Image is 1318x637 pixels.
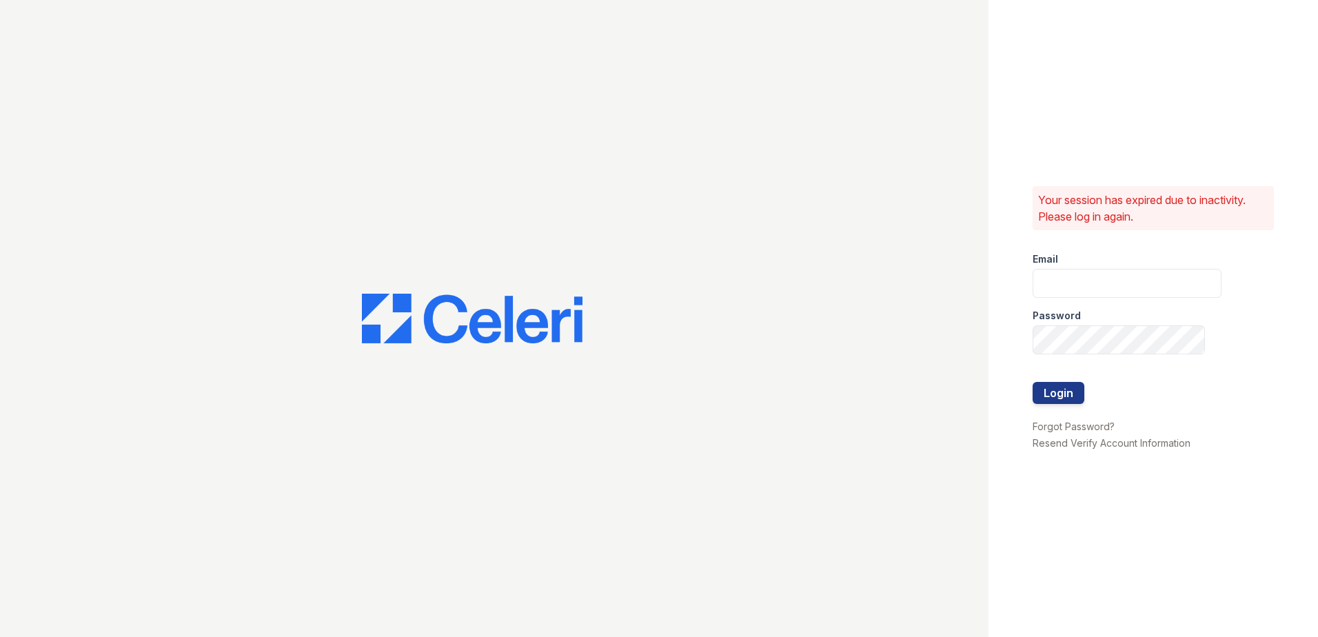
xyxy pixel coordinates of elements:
[1033,382,1084,404] button: Login
[1033,309,1081,323] label: Password
[1033,437,1190,449] a: Resend Verify Account Information
[362,294,582,343] img: CE_Logo_Blue-a8612792a0a2168367f1c8372b55b34899dd931a85d93a1a3d3e32e68fde9ad4.png
[1033,421,1115,432] a: Forgot Password?
[1033,252,1058,266] label: Email
[1038,192,1268,225] p: Your session has expired due to inactivity. Please log in again.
